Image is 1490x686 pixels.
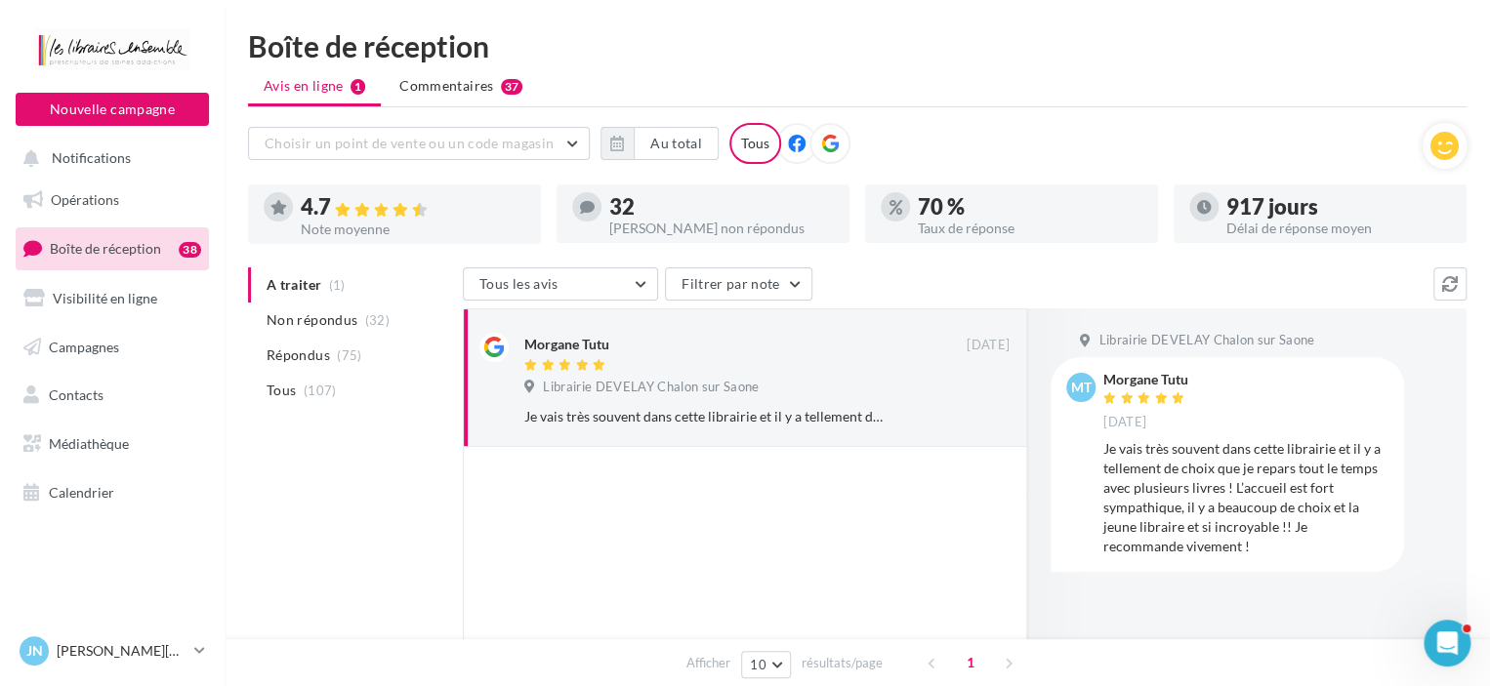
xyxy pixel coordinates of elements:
[524,407,883,426] div: Je vais très souvent dans cette librairie et il y a tellement de choix que je repars tout le temp...
[1103,439,1388,556] div: Je vais très souvent dans cette librairie et il y a tellement de choix que je repars tout le temp...
[12,375,213,416] a: Contacts
[1226,196,1451,218] div: 917 jours
[53,290,157,306] span: Visibilité en ligne
[1103,414,1146,431] span: [DATE]
[1103,373,1189,386] div: Morgane Tutu
[600,127,719,160] button: Au total
[12,180,213,221] a: Opérations
[918,196,1142,218] div: 70 %
[49,386,103,403] span: Contacts
[265,135,554,151] span: Choisir un point de vente ou un code magasin
[267,381,296,400] span: Tous
[665,267,812,301] button: Filtrer par note
[365,312,390,328] span: (32)
[50,240,161,257] span: Boîte de réception
[301,196,525,219] div: 4.7
[49,484,114,501] span: Calendrier
[57,641,186,661] p: [PERSON_NAME][DATE]
[609,196,834,218] div: 32
[524,335,609,354] div: Morgane Tutu
[729,123,781,164] div: Tous
[12,227,213,269] a: Boîte de réception38
[479,275,559,292] span: Tous les avis
[1226,222,1451,235] div: Délai de réponse moyen
[1071,378,1092,397] span: MT
[967,337,1010,354] span: [DATE]
[741,651,791,678] button: 10
[634,127,719,160] button: Au total
[543,379,759,396] span: Librairie DEVELAY Chalon sur Saone
[463,267,658,301] button: Tous les avis
[248,127,590,160] button: Choisir un point de vente ou un code magasin
[49,435,129,452] span: Médiathèque
[267,345,330,365] span: Répondus
[26,641,43,661] span: JN
[12,424,213,464] a: Médiathèque
[802,654,883,672] span: résultats/page
[49,338,119,354] span: Campagnes
[248,31,1467,61] div: Boîte de réception
[1424,620,1470,666] iframe: Intercom live chat
[337,347,361,363] span: (75)
[12,327,213,368] a: Campagnes
[686,654,730,672] span: Afficher
[12,278,213,319] a: Visibilité en ligne
[955,647,986,678] span: 1
[1098,332,1314,349] span: Librairie DEVELAY Chalon sur Saone
[501,79,523,95] div: 37
[12,472,213,513] a: Calendrier
[609,222,834,235] div: [PERSON_NAME] non répondus
[399,76,493,96] span: Commentaires
[304,383,337,398] span: (107)
[51,191,119,208] span: Opérations
[750,657,766,672] span: 10
[52,150,131,167] span: Notifications
[918,222,1142,235] div: Taux de réponse
[179,242,201,258] div: 38
[16,93,209,126] button: Nouvelle campagne
[301,222,525,236] div: Note moyenne
[267,310,357,330] span: Non répondus
[16,632,209,669] a: JN [PERSON_NAME][DATE]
